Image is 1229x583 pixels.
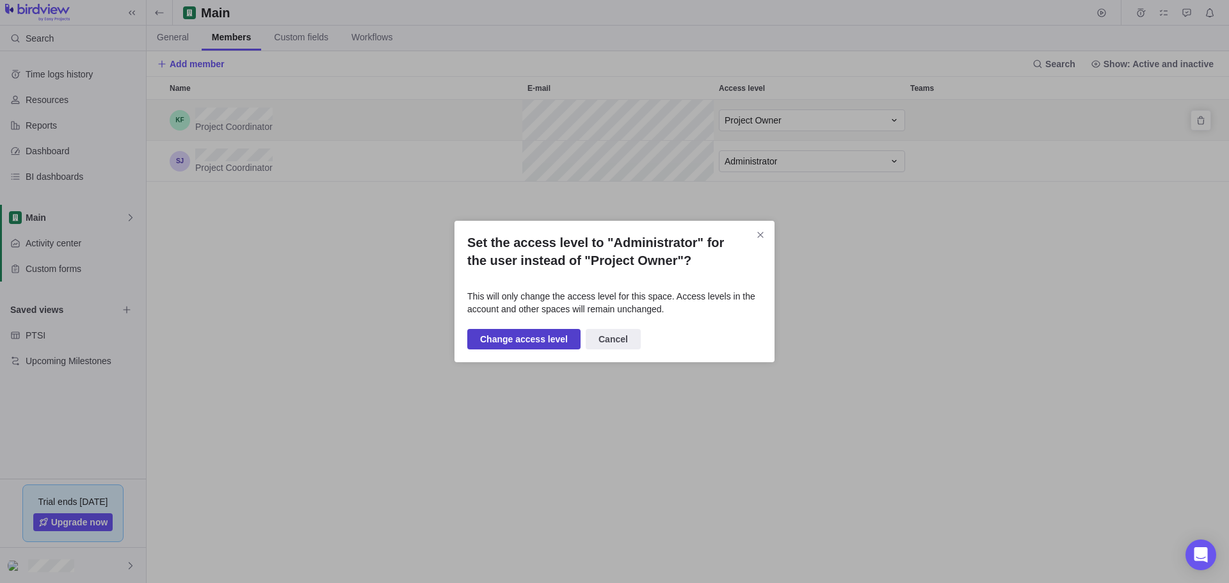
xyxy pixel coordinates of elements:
[467,290,762,315] div: This will only change the access level for this space. Access levels in the account and other spa...
[586,329,641,349] span: Cancel
[454,221,775,362] div: Set the access level to "Administrator" for the user instead of "Project Owner"?
[480,331,568,347] span: Change access level
[467,234,762,269] h2: Set the access level to "Administrator" for the user instead of "Project Owner"?
[598,331,628,347] span: Cancel
[467,329,581,349] span: Change access level
[751,226,769,244] span: Close
[1185,539,1216,570] div: Open Intercom Messenger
